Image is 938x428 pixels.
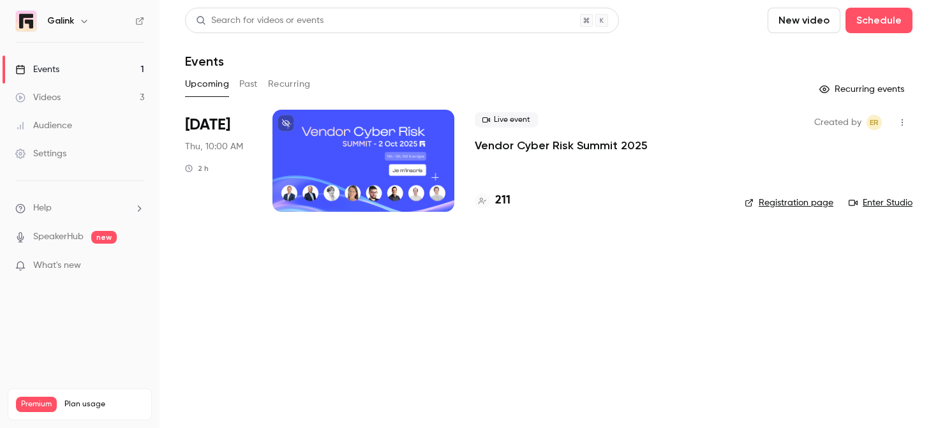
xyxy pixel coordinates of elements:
[849,196,912,209] a: Enter Studio
[185,115,230,135] span: [DATE]
[15,147,66,160] div: Settings
[15,119,72,132] div: Audience
[15,63,59,76] div: Events
[845,8,912,33] button: Schedule
[745,196,833,209] a: Registration page
[475,112,538,128] span: Live event
[239,74,258,94] button: Past
[768,8,840,33] button: New video
[91,231,117,244] span: new
[16,397,57,412] span: Premium
[129,260,144,272] iframe: Noticeable Trigger
[33,230,84,244] a: SpeakerHub
[495,192,510,209] h4: 211
[15,91,61,104] div: Videos
[33,202,52,215] span: Help
[814,115,861,130] span: Created by
[475,192,510,209] a: 211
[814,79,912,100] button: Recurring events
[867,115,882,130] span: Etienne Retout
[185,163,209,173] div: 2 h
[33,259,81,272] span: What's new
[185,54,224,69] h1: Events
[196,14,324,27] div: Search for videos or events
[15,202,144,215] li: help-dropdown-opener
[870,115,879,130] span: ER
[185,140,243,153] span: Thu, 10:00 AM
[185,74,229,94] button: Upcoming
[16,11,36,31] img: Galink
[268,74,311,94] button: Recurring
[475,138,648,153] a: Vendor Cyber Risk Summit 2025
[47,15,74,27] h6: Galink
[64,399,144,410] span: Plan usage
[185,110,252,212] div: Oct 2 Thu, 10:00 AM (Europe/Paris)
